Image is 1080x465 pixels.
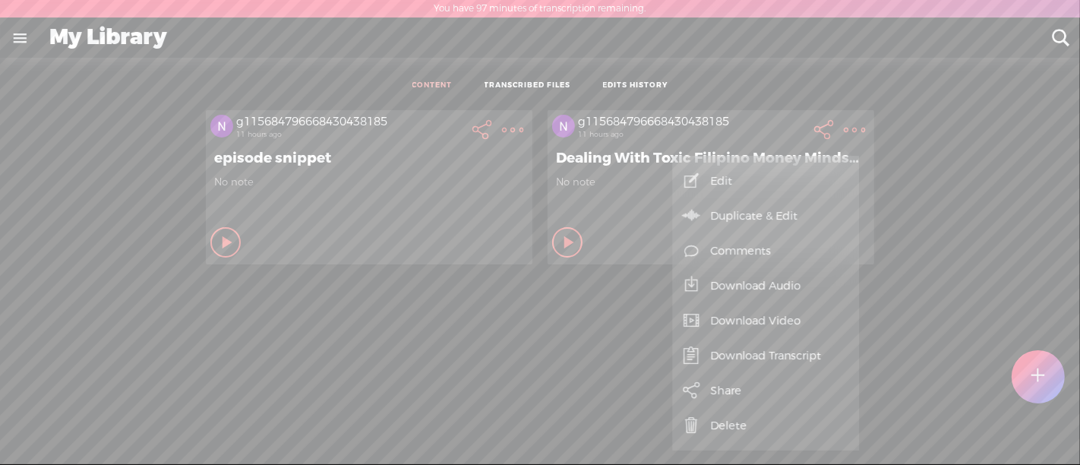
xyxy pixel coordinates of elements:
label: You have 97 minutes of transcription remaining. [434,3,646,15]
a: Duplicate & Edit [680,198,851,233]
a: Download Audio [680,268,851,303]
a: Download Transcript [680,338,851,373]
img: http%3A%2F%2Fres.cloudinary.com%2Ftrebble-fm%2Fimage%2Fupload%2Fv1753703250%2Fcom.trebble.trebble... [552,115,575,138]
div: 11 hours ago [578,130,806,139]
a: Share [680,373,851,408]
a: CONTENT [412,81,453,91]
a: EDITS HISTORY [603,81,668,91]
img: http%3A%2F%2Fres.cloudinary.com%2Ftrebble-fm%2Fimage%2Fupload%2Fv1753703250%2Fcom.trebble.trebble... [210,115,233,138]
a: Edit [680,163,851,198]
span: episode snippet [214,149,524,167]
span: Dealing With Toxic Filipino Money Mindsets [556,149,866,167]
a: Download Video [680,303,851,338]
span: No note [214,176,524,188]
div: My Library [39,18,1041,58]
a: TRANSCRIBED FILES [485,81,571,91]
a: Delete [680,408,851,443]
span: No note [556,176,866,188]
div: 11 hours ago [236,130,464,139]
a: Comments [680,233,851,268]
div: g115684796668430438185 [236,115,464,130]
div: g115684796668430438185 [578,115,806,130]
